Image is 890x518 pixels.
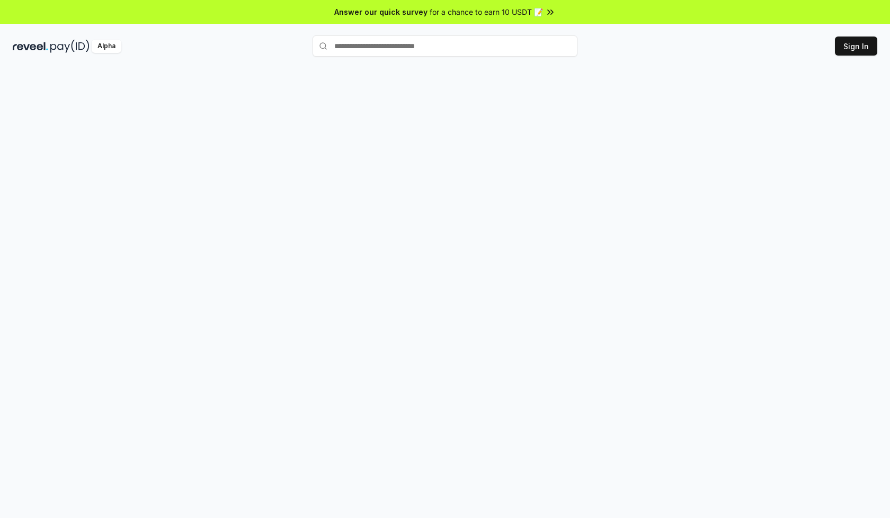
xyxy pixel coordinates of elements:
[430,6,543,17] span: for a chance to earn 10 USDT 📝
[334,6,428,17] span: Answer our quick survey
[13,40,48,53] img: reveel_dark
[835,37,877,56] button: Sign In
[92,40,121,53] div: Alpha
[50,40,90,53] img: pay_id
